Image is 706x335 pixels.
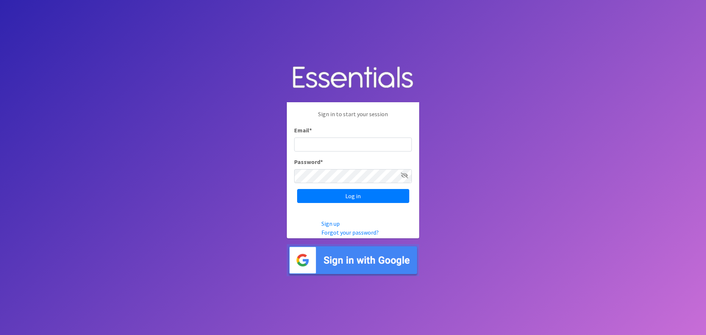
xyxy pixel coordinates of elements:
[294,157,323,166] label: Password
[287,244,419,276] img: Sign in with Google
[309,126,312,134] abbr: required
[321,220,340,227] a: Sign up
[287,59,419,97] img: Human Essentials
[297,189,409,203] input: Log in
[320,158,323,165] abbr: required
[321,229,379,236] a: Forgot your password?
[294,110,412,126] p: Sign in to start your session
[294,126,312,135] label: Email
